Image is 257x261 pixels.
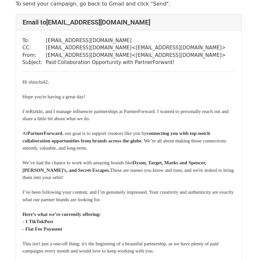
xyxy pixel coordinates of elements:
[23,52,46,59] td: From:
[33,109,43,114] span: izkhi
[16,0,242,7] p: To send your campaign, go back to Gmail and click "Send".
[23,212,101,232] b: Here’s what we’re currently offering: - 1 Post - Flat Fee Payment
[23,44,46,52] td: CC:
[23,131,210,143] b: connecting you with top-notch collaboration opportunities from brands across the globe
[46,44,226,52] td: [EMAIL_ADDRESS][DOMAIN_NAME] < [EMAIL_ADDRESS][DOMAIN_NAME] >
[23,18,235,26] h4: Email to [EMAIL_ADDRESS][DOMAIN_NAME]
[46,52,226,59] td: [EMAIL_ADDRESS][DOMAIN_NAME] < [EMAIL_ADDRESS][DOMAIN_NAME] >
[28,131,63,136] b: PartnerForward
[23,160,206,173] b: Dyson, Target, Marks and Spencer, [PERSON_NAME]’s, and Secret Escapes.
[46,59,226,66] td: Paid Collaboration Opportunity with PartnerForward!
[224,230,257,261] iframe: Chat Widget
[46,37,226,44] td: [EMAIL_ADDRESS][DOMAIN_NAME]
[23,59,46,66] td: Subject:
[29,219,44,224] span: TikTok
[23,37,46,44] td: To:
[23,78,235,86] div: ​Hi shinchi42,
